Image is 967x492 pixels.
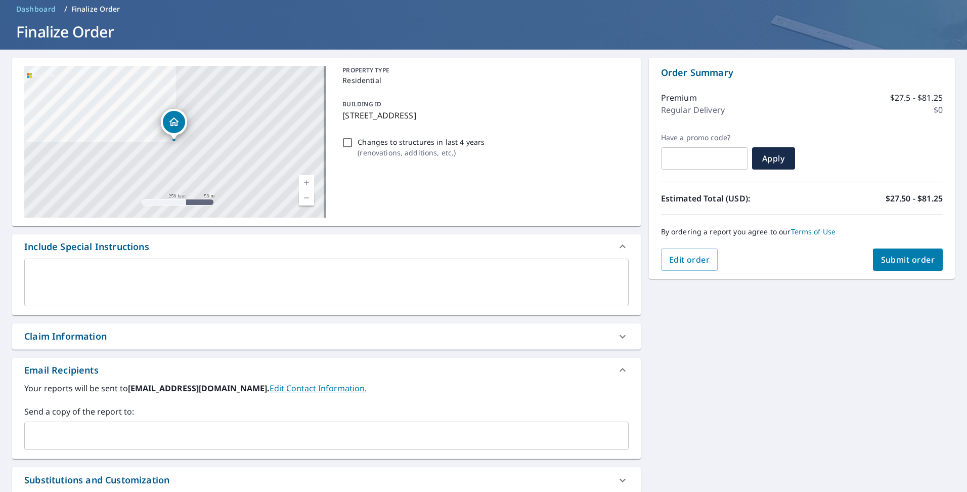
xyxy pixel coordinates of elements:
[24,330,107,343] div: Claim Information
[342,109,624,121] p: [STREET_ADDRESS]
[342,66,624,75] p: PROPERTY TYPE
[661,249,718,271] button: Edit order
[12,234,641,259] div: Include Special Instructions
[24,363,99,377] div: Email Recipients
[886,192,943,204] p: $27.50 - $81.25
[12,21,955,42] h1: Finalize Order
[12,1,955,17] nav: breadcrumb
[661,104,725,116] p: Regular Delivery
[760,153,787,164] span: Apply
[358,147,485,158] p: ( renovations, additions, etc. )
[934,104,943,116] p: $0
[873,249,943,271] button: Submit order
[752,147,795,170] button: Apply
[64,3,67,15] li: /
[24,382,629,394] label: Your reports will be sent to
[16,4,56,14] span: Dashboard
[342,75,624,86] p: Residential
[881,254,935,265] span: Submit order
[12,1,60,17] a: Dashboard
[661,133,748,142] label: Have a promo code?
[661,92,697,104] p: Premium
[270,383,367,394] a: EditContactInfo
[299,175,314,190] a: Current Level 17, Zoom In
[24,240,149,254] div: Include Special Instructions
[12,323,641,349] div: Claim Information
[24,473,169,487] div: Substitutions and Customization
[342,100,381,108] p: BUILDING ID
[358,137,485,147] p: Changes to structures in last 4 years
[661,66,943,79] p: Order Summary
[161,109,187,140] div: Dropped pin, building 1, Residential property, 1065 Willow Wood Cir Omaha, NE 68152
[890,92,943,104] p: $27.5 - $81.25
[661,192,802,204] p: Estimated Total (USD):
[669,254,710,265] span: Edit order
[661,227,943,236] p: By ordering a report you agree to our
[791,227,836,236] a: Terms of Use
[299,190,314,206] a: Current Level 17, Zoom Out
[24,405,629,418] label: Send a copy of the report to:
[12,358,641,382] div: Email Recipients
[128,383,270,394] b: [EMAIL_ADDRESS][DOMAIN_NAME].
[71,4,120,14] p: Finalize Order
